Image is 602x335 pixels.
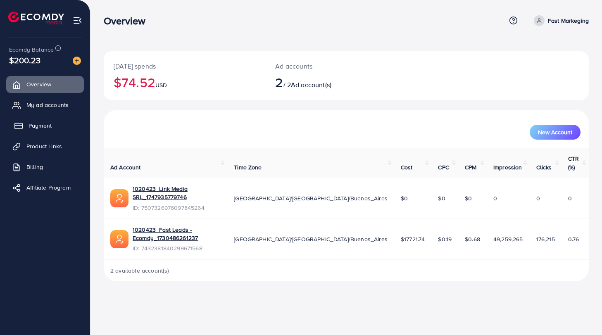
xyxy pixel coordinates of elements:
span: CPM [465,163,476,171]
button: New Account [530,125,581,140]
span: Affiliate Program [26,183,71,192]
p: [DATE] spends [114,61,255,71]
span: [GEOGRAPHIC_DATA]/[GEOGRAPHIC_DATA]/Buenos_Aires [234,235,388,243]
span: Clicks [536,163,552,171]
a: Affiliate Program [6,179,84,196]
span: [GEOGRAPHIC_DATA]/[GEOGRAPHIC_DATA]/Buenos_Aires [234,194,388,202]
iframe: Chat [567,298,596,329]
span: ID: 7507326976097845264 [133,204,221,212]
h2: / 2 [275,74,377,90]
span: $0 [465,194,472,202]
img: image [73,57,81,65]
a: Product Links [6,138,84,154]
span: New Account [538,129,572,135]
span: $200.23 [9,54,40,66]
span: ID: 7432381840299671568 [133,244,221,252]
span: USD [155,81,167,89]
span: Payment [29,121,52,130]
span: CTR (%) [568,154,579,171]
h2: $74.52 [114,74,255,90]
span: Ecomdy Balance [9,45,54,54]
p: Fast Markeging [548,16,589,26]
p: Ad accounts [275,61,377,71]
a: 1020423_Fast Leads - Ecomdy_1730486261237 [133,226,221,242]
span: Impression [493,163,522,171]
span: $0.19 [438,235,452,243]
span: 0 [536,194,540,202]
span: $0 [401,194,408,202]
a: 1020423_Link Media SRL_1747935779746 [133,185,221,202]
span: 176,215 [536,235,555,243]
h3: Overview [104,15,152,27]
span: 0 [568,194,572,202]
span: $0.68 [465,235,480,243]
a: Billing [6,159,84,175]
span: 2 available account(s) [110,266,169,275]
a: Fast Markeging [531,15,589,26]
span: 49,259,265 [493,235,523,243]
span: Overview [26,80,51,88]
span: 2 [275,73,283,92]
img: ic-ads-acc.e4c84228.svg [110,230,128,248]
span: Time Zone [234,163,262,171]
span: 0.76 [568,235,579,243]
span: $17721.74 [401,235,425,243]
span: Ad account(s) [291,80,331,89]
span: CPC [438,163,449,171]
a: Overview [6,76,84,93]
span: 0 [493,194,497,202]
img: logo [8,12,64,24]
span: My ad accounts [26,101,69,109]
span: Product Links [26,142,62,150]
span: $0 [438,194,445,202]
span: Cost [401,163,413,171]
span: Billing [26,163,43,171]
img: ic-ads-acc.e4c84228.svg [110,189,128,207]
img: menu [73,16,82,25]
a: Payment [6,117,84,134]
span: Ad Account [110,163,141,171]
a: My ad accounts [6,97,84,113]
